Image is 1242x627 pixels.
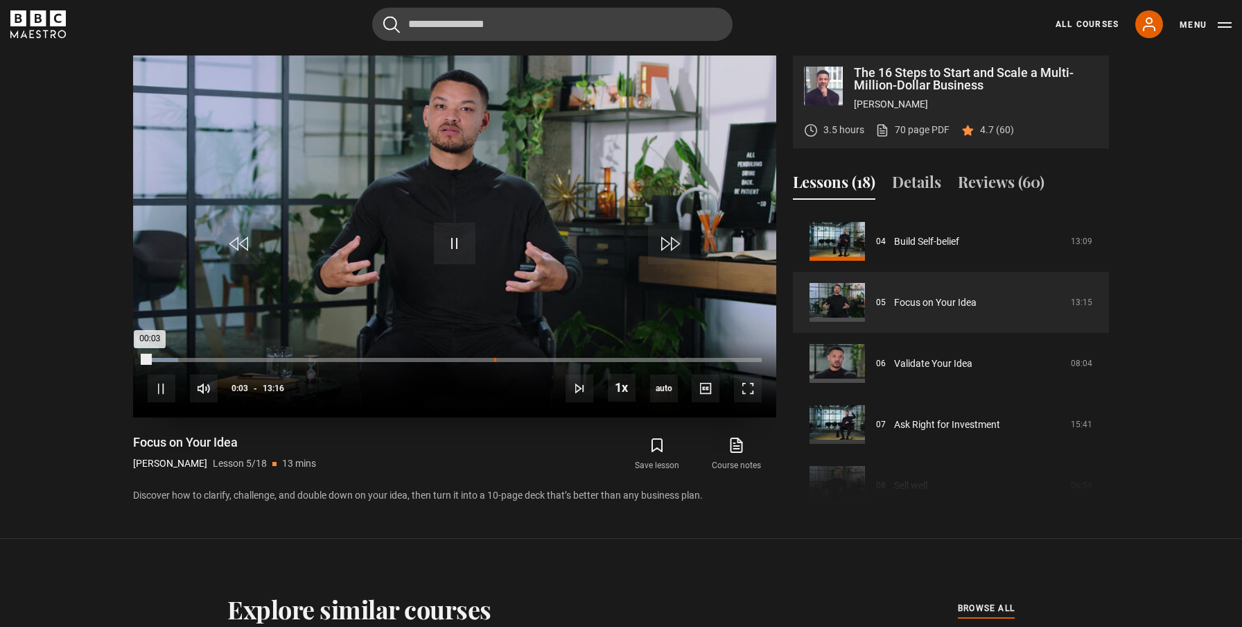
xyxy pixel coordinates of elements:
span: auto [650,375,678,402]
span: 13:16 [263,376,284,401]
a: Ask Right for Investment [894,418,1000,432]
p: 3.5 hours [823,123,864,137]
button: Details [892,171,941,200]
div: Progress Bar [148,358,762,362]
h2: Explore similar courses [227,594,491,624]
p: 4.7 (60) [980,123,1014,137]
button: Mute [190,375,218,402]
button: Next Lesson [566,375,593,402]
a: 70 page PDF [875,123,950,137]
button: Fullscreen [734,375,762,402]
p: Discover how to clarify, challenge, and double down on your idea, then turn it into a 10-page dec... [133,488,776,503]
video-js: Video Player [133,55,776,418]
a: Course notes [697,434,776,474]
a: Focus on Your Idea [894,295,977,310]
a: browse all [958,601,1015,617]
button: Pause [148,375,175,402]
h1: Focus on Your Idea [133,434,316,451]
input: Search [372,8,733,41]
span: - [254,384,257,393]
p: The 16 Steps to Start and Scale a Multi-Million-Dollar Business [854,67,1098,92]
p: [PERSON_NAME] [854,97,1098,112]
button: Toggle navigation [1180,18,1232,32]
a: Build Self-belief [894,234,959,249]
p: Lesson 5/18 [213,456,267,471]
span: 0:03 [231,376,248,401]
svg: BBC Maestro [10,10,66,38]
a: All Courses [1056,18,1119,31]
button: Lessons (18) [793,171,875,200]
span: browse all [958,601,1015,615]
p: [PERSON_NAME] [133,456,207,471]
button: Captions [692,375,719,402]
p: 13 mins [282,456,316,471]
button: Playback Rate [608,374,636,402]
button: Reviews (60) [958,171,1044,200]
div: Current quality: 720p [650,375,678,402]
a: Validate Your Idea [894,357,972,371]
button: Submit the search query [383,16,400,33]
button: Save lesson [618,434,697,474]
